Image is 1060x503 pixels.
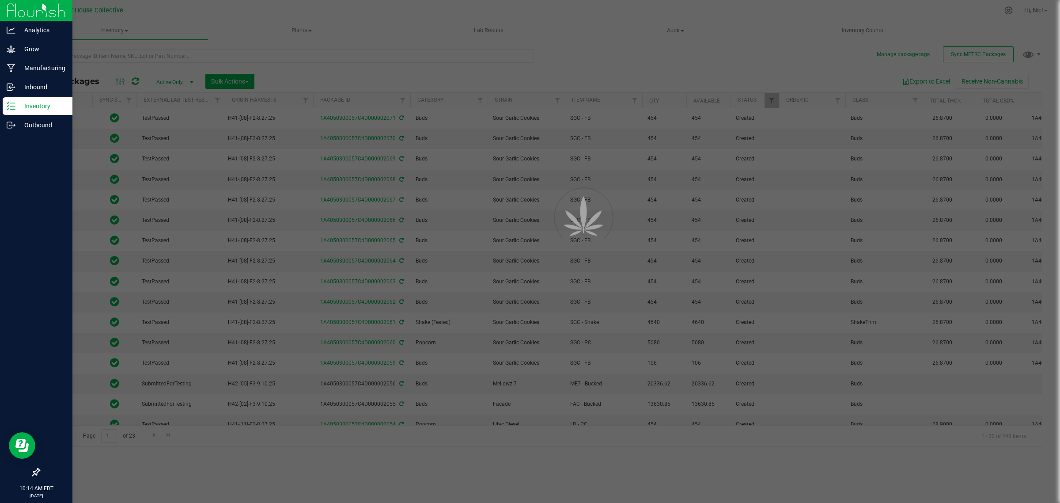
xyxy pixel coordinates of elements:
inline-svg: Manufacturing [7,64,15,72]
iframe: Resource center [9,432,35,459]
inline-svg: Outbound [7,121,15,130]
p: [DATE] [4,492,68,499]
inline-svg: Inbound [7,83,15,91]
inline-svg: Analytics [7,26,15,34]
p: Manufacturing [15,63,68,73]
inline-svg: Grow [7,45,15,53]
p: Inbound [15,82,68,92]
p: Outbound [15,120,68,130]
p: Grow [15,44,68,54]
p: Analytics [15,25,68,35]
p: 10:14 AM EDT [4,484,68,492]
p: Inventory [15,101,68,111]
inline-svg: Inventory [7,102,15,111]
